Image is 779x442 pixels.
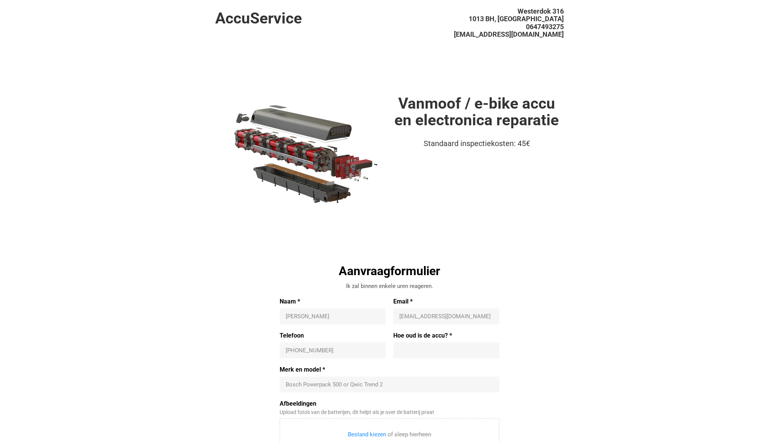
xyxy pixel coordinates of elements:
div: Aanvraagformulier [280,263,499,279]
span: 0647493275 [526,23,564,31]
span: Standaard inspectiekosten: 45€ [424,139,530,148]
label: Email * [393,298,499,305]
span: Westerdok 316 [518,7,564,15]
input: Merk en model * [286,381,493,388]
h1: Vanmoof / e-bike accu en electronica reparatie [389,95,564,129]
span: [EMAIL_ADDRESS][DOMAIN_NAME] [454,30,564,38]
label: Merk en model * [280,366,499,374]
input: Naam * [286,313,380,320]
input: +31 647493275 [286,347,380,354]
img: battery.webp [215,95,389,211]
label: Telefoon [280,332,386,339]
span: 1013 BH, [GEOGRAPHIC_DATA] [469,15,564,23]
label: Afbeeldingen [280,400,499,408]
label: Naam * [280,298,386,305]
div: Upload foto's van de batterijen, dit helpt als je over de batterij praat [280,409,499,416]
div: Ik zal binnen enkele uren reageren. [280,282,499,290]
label: Hoe oud is de accu? * [393,332,499,339]
h1: AccuService [215,10,389,27]
input: Email * [399,313,493,320]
